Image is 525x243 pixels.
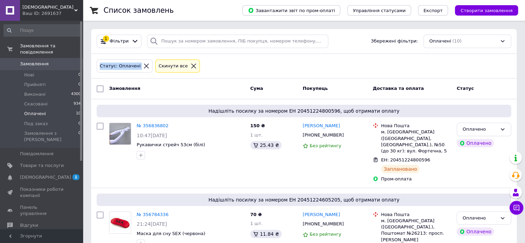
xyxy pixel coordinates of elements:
[457,86,474,91] span: Статус
[381,212,451,218] div: Нова Пошта
[250,141,282,149] div: 25.43 ₴
[448,8,518,13] a: Створити замовлення
[137,123,168,128] a: № 356836802
[20,43,83,55] span: Замовлення та повідомлення
[24,72,34,78] span: Нові
[457,227,494,236] div: Оплачено
[99,196,508,203] span: Надішліть посилку за номером ЕН 20451224605205, щоб отримати оплату
[429,38,451,45] span: Оплачені
[353,8,406,13] span: Управління статусами
[109,212,131,234] a: Фото товару
[452,38,461,44] span: (10)
[250,123,265,128] span: 150 ₴
[103,36,109,42] div: 1
[22,4,74,10] span: Samsara
[381,176,451,182] div: Пром-оплата
[74,101,81,107] span: 934
[242,5,340,16] button: Завантажити звіт по пром-оплаті
[22,10,83,17] div: Ваш ID: 2691637
[109,123,131,145] a: Фото товару
[98,63,142,70] div: Статус: Оплачені
[78,121,81,127] span: 0
[104,6,174,15] h1: Список замовлень
[137,133,167,138] span: 10:47[DATE]
[24,91,46,97] span: Виконані
[303,221,344,226] span: [PHONE_NUMBER]
[20,61,49,67] span: Замовлення
[109,123,131,144] img: Фото товару
[250,86,263,91] span: Cума
[72,174,79,180] span: 1
[147,35,328,48] input: Пошук за номером замовлення, ПІБ покупця, номером телефону, Email, номером накладної
[250,221,263,226] span: 1 шт.
[310,143,341,148] span: Без рейтингу
[78,130,81,143] span: 0
[20,186,64,199] span: Показники роботи компанії
[20,222,38,228] span: Відгуки
[310,232,341,237] span: Без рейтингу
[71,91,81,97] span: 4300
[381,129,451,154] div: м. [GEOGRAPHIC_DATA] ([GEOGRAPHIC_DATA], [GEOGRAPHIC_DATA].), №50 (до 30 кг): вул. Фортечна, 5
[109,212,131,233] img: Фото товару
[250,132,263,138] span: 1 шт.
[20,174,71,180] span: [DEMOGRAPHIC_DATA]
[509,201,523,215] button: Чат з покупцем
[20,151,54,157] span: Повідомлення
[460,8,513,13] span: Створити замовлення
[24,82,46,88] span: Прийняті
[463,126,497,133] div: Оплачено
[76,111,81,117] span: 10
[3,24,81,37] input: Пошук
[250,212,262,217] span: 70 ₴
[24,121,48,127] span: Под заказ
[250,230,282,238] div: 11.84 ₴
[303,123,340,129] a: [PERSON_NAME]
[373,86,424,91] span: Доставка та оплата
[463,215,497,222] div: Оплачено
[381,157,430,162] span: ЕН: 20451224800596
[157,63,189,70] div: Cкинути все
[371,38,418,45] span: Збережені фільтри:
[78,82,81,88] span: 0
[457,139,494,147] div: Оплачено
[381,123,451,129] div: Нова Пошта
[137,142,205,147] a: Рукавички стрейч 53см (білі)
[109,86,140,91] span: Замовлення
[424,8,443,13] span: Експорт
[78,72,81,78] span: 0
[24,101,48,107] span: Скасовані
[347,5,411,16] button: Управління статусами
[303,86,328,91] span: Покупець
[455,5,518,16] button: Створити замовлення
[20,204,64,217] span: Панель управління
[418,5,448,16] button: Експорт
[248,7,335,13] span: Завантажити звіт по пром-оплаті
[24,130,78,143] span: Замовлення з [PERSON_NAME]
[137,231,205,236] a: Маска для сну SEX (червона)
[303,212,340,218] a: [PERSON_NAME]
[137,221,167,227] span: 21:24[DATE]
[110,38,129,45] span: Фільтри
[20,162,64,169] span: Товари та послуги
[24,111,46,117] span: Оплачені
[137,212,168,217] a: № 356784336
[303,132,344,138] span: [PHONE_NUMBER]
[99,108,508,114] span: Надішліть посилку за номером ЕН 20451224800596, щоб отримати оплату
[381,165,420,173] div: Заплановано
